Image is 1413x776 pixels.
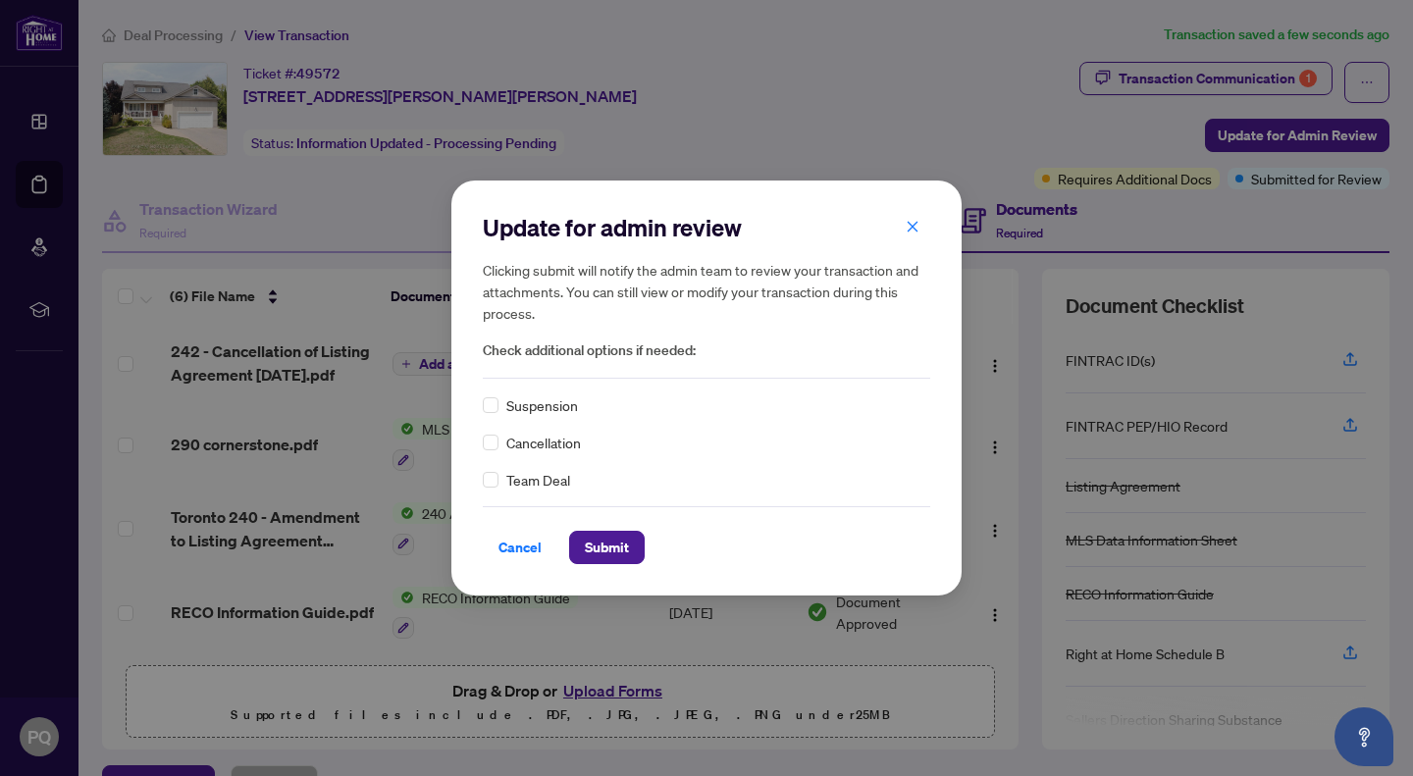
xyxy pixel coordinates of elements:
[506,469,570,491] span: Team Deal
[498,532,542,563] span: Cancel
[585,532,629,563] span: Submit
[506,432,581,453] span: Cancellation
[1334,707,1393,766] button: Open asap
[483,259,930,324] h5: Clicking submit will notify the admin team to review your transaction and attachments. You can st...
[483,531,557,564] button: Cancel
[483,212,930,243] h2: Update for admin review
[483,339,930,362] span: Check additional options if needed:
[506,394,578,416] span: Suspension
[569,531,645,564] button: Submit
[906,220,919,233] span: close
